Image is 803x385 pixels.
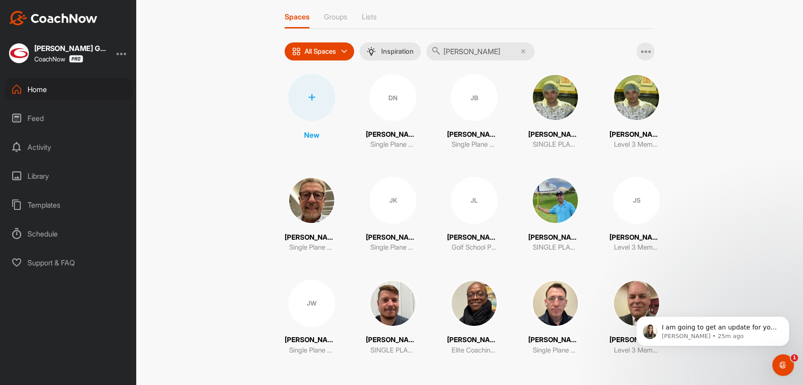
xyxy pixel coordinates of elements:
[447,335,501,345] p: [PERSON_NAME]
[609,232,664,243] p: [PERSON_NAME]
[609,130,664,140] p: [PERSON_NAME]
[532,177,579,224] img: square_a48e24e299cd356091d6b2458e4d1086.jpg
[305,48,336,55] p: All Spaces
[381,48,414,55] p: Inspiration
[304,130,319,140] p: New
[533,345,578,356] p: Single Plane Anywhere Student
[369,280,416,327] img: square_4962b916f328211a90e08fae421af9a7.jpg
[614,345,659,356] p: Level 3 Member
[609,335,664,345] p: [PERSON_NAME]
[285,280,339,356] a: JW[PERSON_NAME]Single Plane Anywhere Student
[447,74,501,150] a: JB[PERSON_NAME]Single Plane Anywhere Student
[452,242,497,253] p: Golf School Participant
[369,74,416,121] div: DN
[362,12,377,21] p: Lists
[289,345,334,356] p: Single Plane Anywhere Student
[367,47,376,56] img: menuIcon
[5,194,132,216] div: Templates
[366,280,420,356] a: [PERSON_NAME]SINGLE PLANE ANYWHERE STUDENT
[528,280,582,356] a: [PERSON_NAME]Single Plane Anywhere Student
[370,242,415,253] p: Single Plane Anywhere Student
[5,78,132,101] div: Home
[451,177,498,224] div: JL
[447,232,501,243] p: [PERSON_NAME]
[528,74,582,150] a: [PERSON_NAME]SINGLE PLANE ANYWHERE STUDENT
[366,177,420,253] a: JK[PERSON_NAME]Single Plane Anywhere Student
[609,177,664,253] a: JS[PERSON_NAME]Level 3 Member
[5,136,132,158] div: Activity
[532,74,579,121] img: square_9bf82756e964660cefd2fff025dd6e0d.jpg
[451,280,498,327] img: square_d211190ee0f62845452584300f001310.jpg
[533,139,578,150] p: SINGLE PLANE ANYWHERE STUDENT
[447,130,501,140] p: [PERSON_NAME]
[452,345,497,356] p: Elite Coaching Student
[528,130,582,140] p: [PERSON_NAME]
[613,74,660,121] img: square_9bf82756e964660cefd2fff025dd6e0d.jpg
[5,107,132,130] div: Feed
[288,177,335,224] img: square_b9c2ccbe29f2ca88ad14265aef563ef7.jpg
[613,280,660,327] img: square_28184f0a4249074390402069686baca8.jpg
[532,280,579,327] img: square_aea987cce68605764436c70d726fd890.jpg
[285,232,339,243] p: [PERSON_NAME]
[324,12,347,21] p: Groups
[614,139,659,150] p: Level 3 Member
[369,177,416,224] div: JK
[366,74,420,150] a: DN[PERSON_NAME]Single Plane Anywhere Student
[451,74,498,121] div: JB
[5,251,132,274] div: Support & FAQ
[5,165,132,187] div: Library
[285,335,339,345] p: [PERSON_NAME]
[528,335,582,345] p: [PERSON_NAME]
[9,43,29,63] img: square_0aee7b555779b671652530bccc5f12b4.jpg
[69,55,83,63] img: CoachNow Pro
[34,45,106,52] div: [PERSON_NAME] Golf
[528,177,582,253] a: [PERSON_NAME]SINGLE PLANE ANYWHERE STUDENT
[5,223,132,245] div: Schedule
[9,11,97,25] img: CoachNow
[285,177,339,253] a: [PERSON_NAME]Single Plane Anywhere Student
[288,280,335,327] div: JW
[292,47,301,56] img: icon
[452,139,497,150] p: Single Plane Anywhere Student
[289,242,334,253] p: Single Plane Anywhere Student
[285,12,309,21] p: Spaces
[34,55,83,63] div: CoachNow
[533,242,578,253] p: SINGLE PLANE ANYWHERE STUDENT
[370,345,415,356] p: SINGLE PLANE ANYWHERE STUDENT
[613,177,660,224] div: JS
[426,42,535,60] input: Search...
[528,232,582,243] p: [PERSON_NAME]
[366,130,420,140] p: [PERSON_NAME]
[370,139,415,150] p: Single Plane Anywhere Student
[366,335,420,345] p: [PERSON_NAME]
[447,177,501,253] a: JL[PERSON_NAME]Golf School Participant
[772,354,794,376] iframe: Intercom live chat
[447,280,501,356] a: [PERSON_NAME]Elite Coaching Student
[366,232,420,243] p: [PERSON_NAME]
[609,74,664,150] a: [PERSON_NAME]Level 3 Member
[609,280,664,356] a: [PERSON_NAME]Level 3 Member
[614,242,659,253] p: Level 3 Member
[623,297,803,361] iframe: Intercom notifications message
[791,354,798,362] span: 1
